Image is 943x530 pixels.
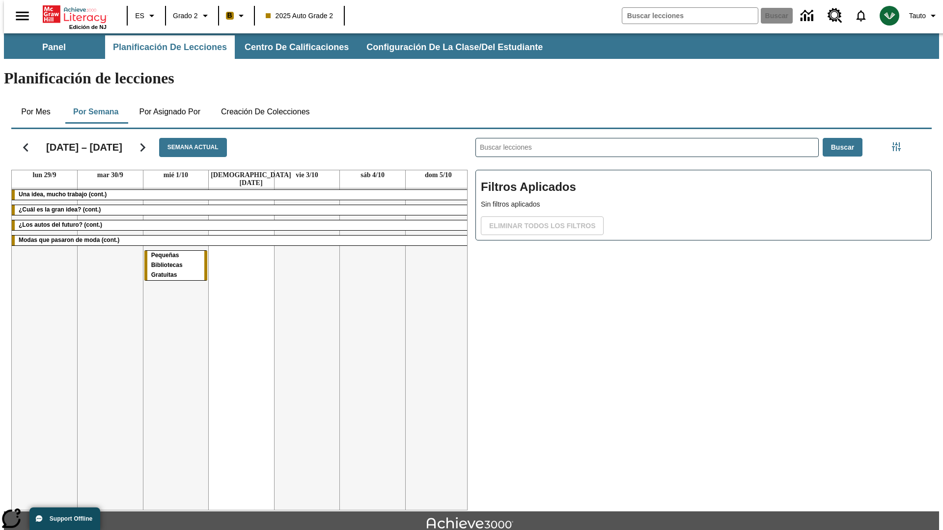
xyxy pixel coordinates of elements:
div: Filtros Aplicados [475,170,932,240]
div: Una idea, mucho trabajo (cont.) [12,190,471,200]
button: Menú lateral de filtros [887,137,906,157]
span: Edición de NJ [69,24,107,30]
div: Subbarra de navegación [4,35,552,59]
button: Perfil/Configuración [905,7,943,25]
span: ¿Cuál es la gran idea? (cont.) [19,206,101,213]
span: Centro de calificaciones [245,42,349,53]
a: 5 de octubre de 2025 [423,170,454,180]
div: Buscar [468,125,932,510]
span: Panel [42,42,66,53]
a: 3 de octubre de 2025 [294,170,320,180]
span: Una idea, mucho trabajo (cont.) [19,191,107,198]
button: Planificación de lecciones [105,35,235,59]
span: Pequeñas Bibliotecas Gratuitas [151,252,183,278]
span: Tauto [909,11,926,21]
button: Seguir [130,135,155,160]
button: Configuración de la clase/del estudiante [359,35,551,59]
span: Support Offline [50,515,92,522]
a: Centro de información [795,2,822,29]
span: B [227,9,232,22]
button: Lenguaje: ES, Selecciona un idioma [131,7,162,25]
a: 29 de septiembre de 2025 [31,170,58,180]
button: Centro de calificaciones [237,35,357,59]
h2: Filtros Aplicados [481,175,926,199]
span: 2025 Auto Grade 2 [266,11,333,21]
span: Modas que pasaron de moda (cont.) [19,237,119,243]
span: Grado 2 [173,11,198,21]
button: Semana actual [159,138,227,157]
button: Creación de colecciones [213,100,318,124]
span: Configuración de la clase/del estudiante [366,42,543,53]
a: 1 de octubre de 2025 [162,170,190,180]
button: Abrir el menú lateral [8,1,37,30]
h1: Planificación de lecciones [4,69,939,87]
div: Calendario [3,125,468,510]
button: Boost El color de la clase es anaranjado claro. Cambiar el color de la clase. [222,7,251,25]
div: ¿Cuál es la gran idea? (cont.) [12,205,471,215]
img: avatar image [880,6,899,26]
a: 4 de octubre de 2025 [359,170,387,180]
span: Planificación de lecciones [113,42,227,53]
button: Por asignado por [131,100,208,124]
button: Por mes [11,100,60,124]
input: Buscar lecciones [476,138,818,157]
button: Buscar [823,138,862,157]
button: Grado: Grado 2, Elige un grado [169,7,215,25]
div: Pequeñas Bibliotecas Gratuitas [144,251,208,280]
button: Regresar [13,135,38,160]
button: Escoja un nuevo avatar [874,3,905,28]
div: Subbarra de navegación [4,33,939,59]
a: Centro de recursos, Se abrirá en una pestaña nueva. [822,2,848,29]
span: ES [135,11,144,21]
a: Portada [43,4,107,24]
a: 30 de septiembre de 2025 [95,170,125,180]
a: Notificaciones [848,3,874,28]
button: Support Offline [29,507,100,530]
div: Portada [43,3,107,30]
button: Panel [5,35,103,59]
input: Buscar campo [622,8,758,24]
p: Sin filtros aplicados [481,199,926,210]
h2: [DATE] – [DATE] [46,141,122,153]
a: 2 de octubre de 2025 [209,170,293,188]
div: ¿Los autos del futuro? (cont.) [12,220,471,230]
div: Modas que pasaron de moda (cont.) [12,236,471,245]
span: ¿Los autos del futuro? (cont.) [19,221,102,228]
button: Por semana [65,100,126,124]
